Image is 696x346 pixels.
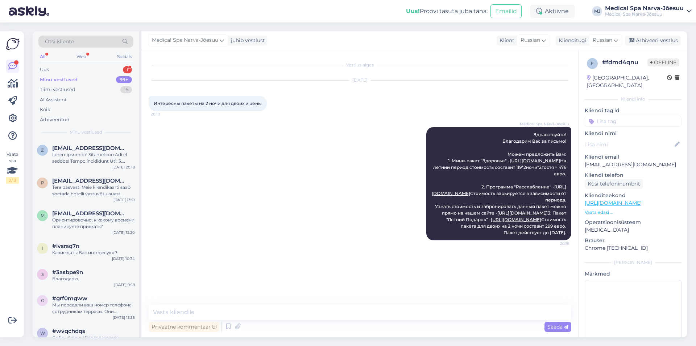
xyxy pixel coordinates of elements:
[585,179,643,189] div: Küsi telefoninumbrit
[116,52,133,61] div: Socials
[41,272,44,277] span: 3
[585,107,681,114] p: Kliendi tag'id
[585,161,681,168] p: [EMAIL_ADDRESS][DOMAIN_NAME]
[40,330,45,336] span: w
[585,200,642,206] a: [URL][DOMAIN_NAME]
[40,76,78,84] div: Minu vestlused
[585,259,681,266] div: [PERSON_NAME]
[556,37,587,44] div: Klienditugi
[647,58,679,66] span: Offline
[40,116,70,123] div: Arhiveeritud
[491,217,541,222] a: [URL][DOMAIN_NAME]
[113,315,135,320] div: [DATE] 15:35
[52,184,135,197] div: Tere päevast! Meie kliendikaarti saab soetada hotelli vastuvõtulauast. Kliendikaart ei ole seotud...
[542,241,569,246] span: 20:18
[52,210,128,217] span: marina.001@mail.ru
[112,164,135,170] div: [DATE] 20:18
[490,4,522,18] button: Emailid
[585,171,681,179] p: Kliendi telefon
[152,36,218,44] span: Medical Spa Narva-Jõesuu
[585,226,681,234] p: [MEDICAL_DATA]
[497,210,548,216] a: [URL][DOMAIN_NAME]
[585,192,681,199] p: Klienditeekond
[114,282,135,288] div: [DATE] 9:58
[52,178,128,184] span: piretkitsing@hotmail.com
[593,36,612,44] span: Russian
[585,237,681,244] p: Brauser
[585,141,673,148] input: Lisa nimi
[605,5,684,11] div: Medical Spa Narva-Jõesuu
[585,153,681,161] p: Kliendi email
[591,61,594,66] span: f
[585,116,681,127] input: Lisa tag
[406,7,488,16] div: Proovi tasuta juba täna:
[149,322,219,332] div: Privaatne kommentaar
[45,38,74,45] span: Otsi kliente
[40,66,49,73] div: Uus
[52,295,87,302] span: #grf0mgww
[6,37,20,51] img: Askly Logo
[406,8,420,15] b: Uus!
[587,74,667,89] div: [GEOGRAPHIC_DATA], [GEOGRAPHIC_DATA]
[547,323,568,330] span: Saada
[151,111,178,117] span: 20:10
[52,243,79,249] span: #ivsraq7n
[228,37,265,44] div: juhib vestlust
[52,328,85,334] span: #wvqchdqs
[52,302,135,315] div: Мы передали ваш номер телефона сотрудникам террасы. Они свяжутся с вами при первой возможности. Х...
[40,106,50,113] div: Kõik
[497,37,514,44] div: Klient
[41,298,44,303] span: g
[585,130,681,137] p: Kliendi nimi
[6,177,19,184] div: 2 / 3
[6,151,19,184] div: Vaata siia
[530,5,575,18] div: Aktiivne
[52,269,83,276] span: #3asbpe9n
[52,249,135,256] div: Какие даты Вас интересуют?
[585,209,681,216] p: Vaata edasi ...
[52,217,135,230] div: Ориентировочно, к какому времени планируете приехать?
[52,151,135,164] div: Loremipsumdo! Sitametcon Adi el seddoe! Tempo incididunt Utl: 3. Etdo-magna "Aliquaen" - admin://...
[113,197,135,203] div: [DATE] 13:51
[605,5,692,17] a: Medical Spa Narva-JõesuuMedical Spa Narva-Jõesuu
[112,256,135,261] div: [DATE] 10:34
[585,270,681,278] p: Märkmed
[42,245,43,251] span: i
[120,86,132,93] div: 15
[123,66,132,73] div: 1
[41,147,44,153] span: z
[592,6,602,16] div: MJ
[52,276,135,282] div: Благодарю.
[510,158,560,163] a: [URL][DOMAIN_NAME]
[40,86,75,93] div: Tiimi vestlused
[41,213,45,218] span: m
[521,36,540,44] span: Russian
[41,180,44,186] span: p
[75,52,88,61] div: Web
[520,121,569,127] span: Medical Spa Narva-Jõesuu
[602,58,647,67] div: # fdmd4qnu
[149,77,571,84] div: [DATE]
[116,76,132,84] div: 99+
[40,96,67,103] div: AI Assistent
[38,52,47,61] div: All
[52,145,128,151] span: zapadnja71@mail.ru
[625,36,681,45] div: Arhiveeri vestlus
[149,62,571,68] div: Vestlus algas
[585,219,681,226] p: Operatsioonisüsteem
[154,101,262,106] span: Интересны пакеты на 2 ночи для двоих и цены
[605,11,684,17] div: Medical Spa Narva-Jõesuu
[585,244,681,252] p: Chrome [TECHNICAL_ID]
[70,129,102,135] span: Minu vestlused
[112,230,135,235] div: [DATE] 12:20
[585,96,681,102] div: Kliendi info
